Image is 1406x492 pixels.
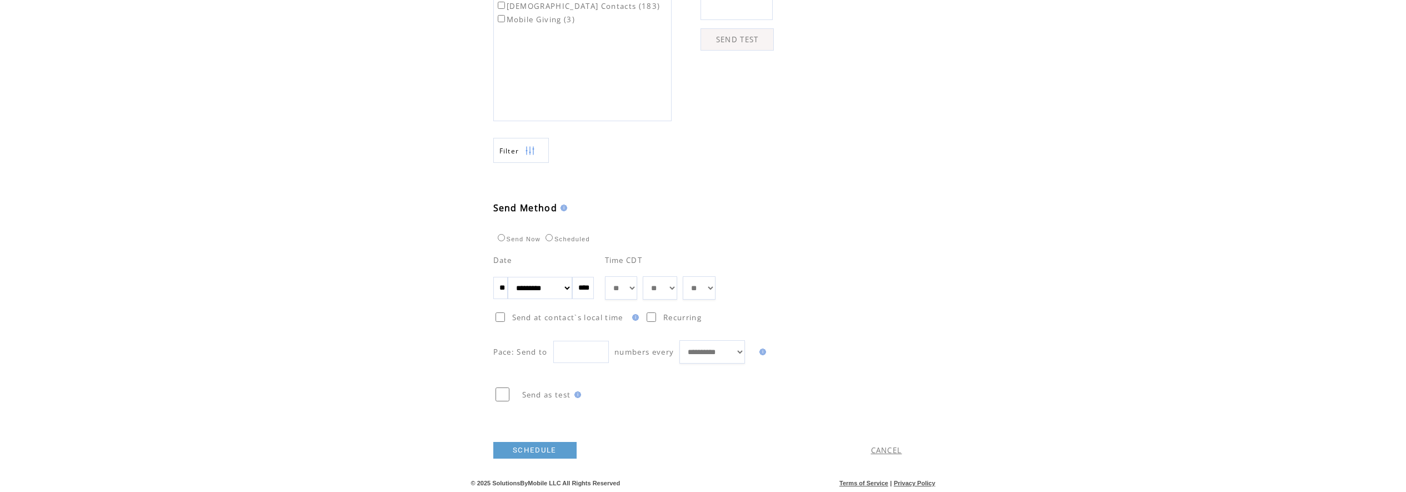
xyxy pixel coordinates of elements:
label: Scheduled [543,236,590,242]
a: SCHEDULE [493,442,577,459]
img: help.gif [557,205,567,211]
input: Send Now [498,234,505,241]
span: Time CDT [605,255,643,265]
span: | [890,480,892,486]
input: Scheduled [546,234,553,241]
span: Recurring [663,312,702,322]
span: Pace: Send to [493,347,548,357]
input: Mobile Giving (3) [498,15,505,22]
img: help.gif [571,391,581,398]
span: Send Method [493,202,558,214]
span: Send at contact`s local time [512,312,623,322]
img: filters.png [525,138,535,163]
a: Filter [493,138,549,163]
span: Date [493,255,512,265]
label: Mobile Giving (3) [496,14,576,24]
label: Send Now [495,236,541,242]
a: SEND TEST [701,28,774,51]
label: [DEMOGRAPHIC_DATA] Contacts (183) [496,1,661,11]
span: Show filters [499,146,519,156]
img: help.gif [629,314,639,321]
a: Terms of Service [839,480,888,486]
img: help.gif [756,349,766,355]
span: Send as test [522,390,571,400]
a: CANCEL [871,445,902,455]
span: numbers every [614,347,674,357]
span: © 2025 SolutionsByMobile LLC All Rights Reserved [471,480,621,486]
a: Privacy Policy [894,480,935,486]
input: [DEMOGRAPHIC_DATA] Contacts (183) [498,2,505,9]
